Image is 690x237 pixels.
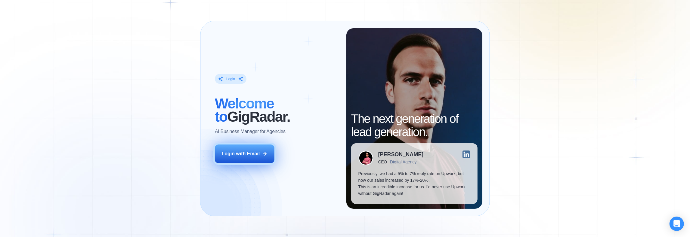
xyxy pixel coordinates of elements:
div: Login [226,77,235,81]
h2: ‍ GigRadar. [215,97,339,123]
p: AI Business Manager for Agencies [215,128,286,135]
div: CEO [378,160,387,164]
div: Digital Agency [390,160,416,164]
span: Welcome to [215,96,274,125]
div: Open Intercom Messenger [670,217,684,231]
div: [PERSON_NAME] [378,152,424,157]
div: Login with Email [222,150,260,157]
button: Login with Email [215,144,274,163]
p: Previously, we had a 5% to 7% reply rate on Upwork, but now our sales increased by 17%-20%. This ... [358,170,470,197]
h2: The next generation of lead generation. [351,112,478,138]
